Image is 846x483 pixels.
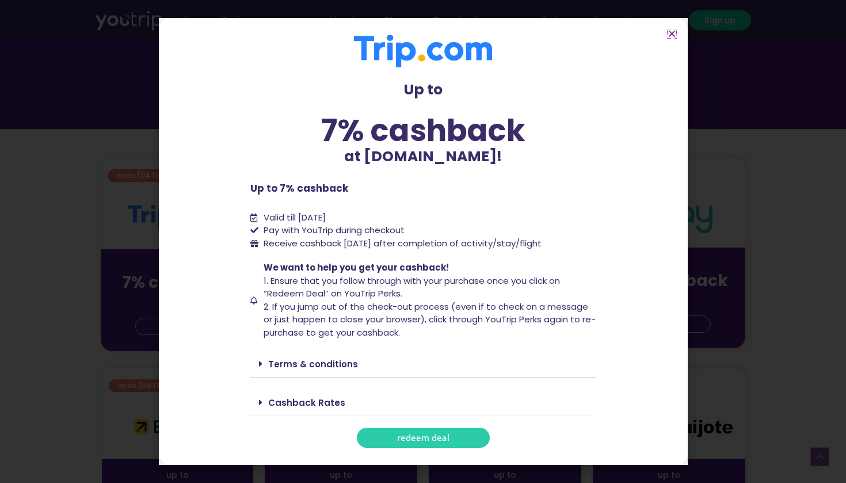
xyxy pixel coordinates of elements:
[357,428,490,448] a: redeem deal
[268,397,345,409] a: Cashback Rates
[261,224,405,237] span: Pay with YouTrip during checkout
[268,358,358,370] a: Terms & conditions
[250,389,596,416] div: Cashback Rates
[264,275,560,300] span: 1. Ensure that you follow through with your purchase once you click on “Redeem Deal” on YouTrip P...
[250,351,596,378] div: Terms & conditions
[250,115,596,146] div: 7% cashback
[264,237,542,249] span: Receive cashback [DATE] after completion of activity/stay/flight
[397,433,449,442] span: redeem deal
[250,146,596,168] p: at [DOMAIN_NAME]!
[250,181,348,195] b: Up to 7% cashback
[250,79,596,101] p: Up to
[264,261,449,273] span: We want to help you get your cashback!
[264,211,326,223] span: Valid till [DATE]
[264,301,596,339] span: 2. If you jump out of the check-out process (even if to check on a message or just happen to clos...
[668,29,676,38] a: Close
